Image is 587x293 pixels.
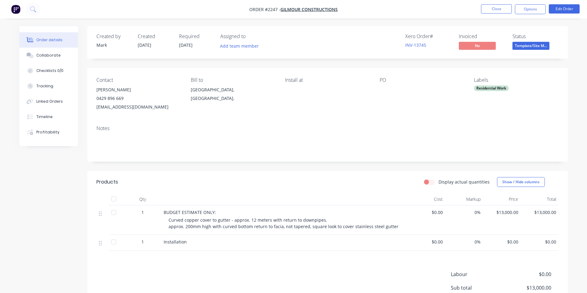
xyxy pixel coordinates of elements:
button: Profitability [19,125,78,140]
div: [GEOGRAPHIC_DATA], [GEOGRAPHIC_DATA], [191,85,275,103]
span: 0% [448,239,481,245]
button: Order details [19,32,78,48]
span: $13,000.00 [486,209,519,216]
div: [EMAIL_ADDRESS][DOMAIN_NAME] [96,103,181,111]
span: $13,000.00 [505,284,551,291]
label: Display actual quantities [438,179,490,185]
button: Linked Orders [19,94,78,109]
div: Bill to [191,77,275,83]
span: Installation [164,239,187,245]
div: Cost [408,193,446,205]
button: Options [515,4,546,14]
div: Tracking [36,83,53,89]
div: Xero Order # [405,34,451,39]
div: [PERSON_NAME] [96,85,181,94]
div: Invoiced [459,34,505,39]
div: Products [96,178,118,186]
span: $0.00 [410,209,443,216]
span: Template/Site M... [512,42,549,49]
button: Edit Order [549,4,580,14]
div: Contact [96,77,181,83]
button: Tracking [19,78,78,94]
img: Factory [11,5,20,14]
span: 1 [141,239,144,245]
span: Labour [451,271,506,278]
button: Timeline [19,109,78,125]
div: Profitability [36,129,59,135]
span: Sub total [451,284,506,291]
span: $0.00 [486,239,519,245]
div: Price [483,193,521,205]
div: Order details [36,37,63,43]
span: $0.00 [523,239,556,245]
span: Order #2247 - [249,6,280,12]
div: Markup [445,193,483,205]
span: 0% [448,209,481,216]
div: Qty [124,193,161,205]
button: Add team member [220,42,262,50]
span: $13,000.00 [523,209,556,216]
div: Assigned to [220,34,282,39]
button: Template/Site M... [512,42,549,51]
div: Mark [96,42,130,48]
button: Checklists 0/0 [19,63,78,78]
span: Curved copper cover to gutter - approx. 12 meters with return to downpipes. approx. 200mm high wi... [169,217,398,229]
span: No [459,42,496,49]
div: Notes [96,125,559,131]
div: Status [512,34,559,39]
div: Timeline [36,114,53,120]
span: [DATE] [138,42,151,48]
div: PO [380,77,464,83]
div: 0429 896 669 [96,94,181,103]
button: Close [481,4,512,14]
div: Linked Orders [36,99,63,104]
span: $0.00 [410,239,443,245]
div: [GEOGRAPHIC_DATA], [GEOGRAPHIC_DATA], [191,85,275,105]
span: $0.00 [505,271,551,278]
a: INV-13745 [405,42,426,48]
a: Gilmour Constructions [280,6,338,12]
div: [PERSON_NAME]0429 896 669[EMAIL_ADDRESS][DOMAIN_NAME] [96,85,181,111]
div: Created by [96,34,130,39]
span: [DATE] [179,42,193,48]
div: Total [521,193,559,205]
span: BUDGET ESTIMATE ONLY: [164,209,216,215]
div: Checklists 0/0 [36,68,63,73]
div: Install at [285,77,369,83]
div: Collaborate [36,53,61,58]
div: Residential Work [474,85,509,91]
div: Labels [474,77,558,83]
div: Required [179,34,213,39]
button: Show / Hide columns [497,177,545,187]
span: 1 [141,209,144,216]
button: Add team member [217,42,262,50]
div: Created [138,34,172,39]
button: Collaborate [19,48,78,63]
